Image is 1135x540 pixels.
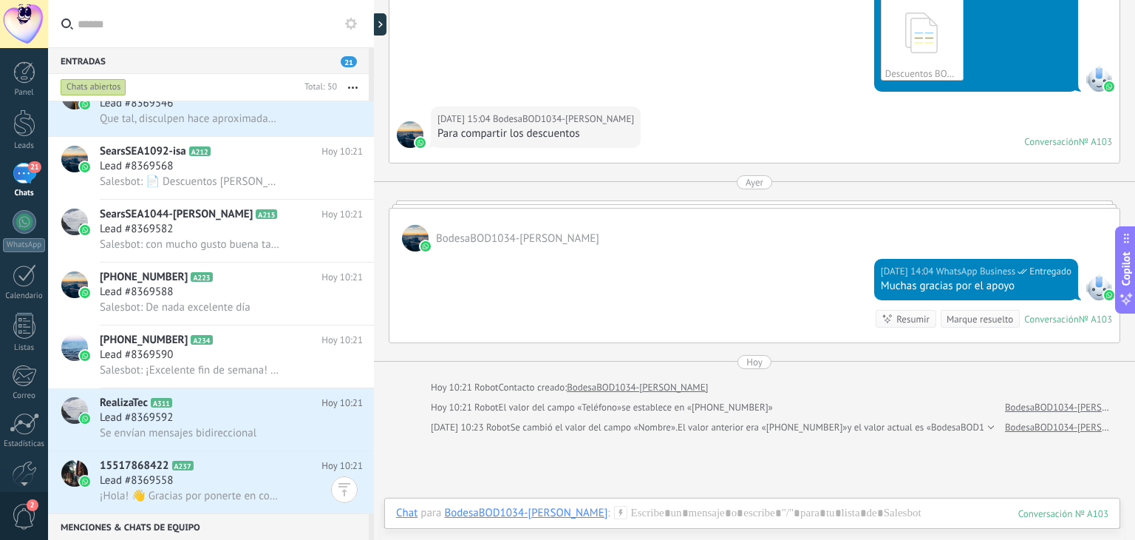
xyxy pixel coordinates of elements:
div: Panel [3,88,46,98]
span: SearsSEA1044-[PERSON_NAME] [100,207,253,222]
a: avatariconSearsSEA1092-isaA212Hoy 10:21Lead #8369568Salesbot: 📄 Descuentos [PERSON_NAME] [DATE].pdf [48,137,374,199]
div: Conversación [1024,135,1079,148]
div: Calendario [3,291,46,301]
div: [DATE] 15:04 [437,112,493,126]
img: waba.svg [415,138,426,148]
div: [DATE] 14:04 [881,264,936,279]
div: Estadísticas [3,439,46,449]
span: Lead #8369582 [100,222,173,237]
a: BodesaBOD1034-[PERSON_NAME] [1005,400,1112,415]
div: Leads [3,141,46,151]
div: Chats abiertos [61,78,126,96]
div: Muchas gracias por el apoyo [881,279,1071,294]
span: SearsSEA1092-isa [100,144,186,159]
span: Salesbot: De nada excelente día [100,300,250,314]
img: waba.svg [420,241,431,252]
div: BodesaBOD1034-ANTONY HERNÁNDEZ [444,506,607,519]
div: Chats [3,189,46,198]
span: Robot [474,381,498,394]
div: № A103 [1079,313,1112,325]
div: Para compartir los descuentos [437,126,634,141]
span: Lead #8369590 [100,348,173,362]
span: A223 [191,272,212,282]
img: icon [80,351,90,361]
span: 21 [28,161,41,173]
span: [PHONE_NUMBER] [100,270,188,285]
img: icon [80,414,90,424]
div: № A103 [1079,135,1112,148]
img: waba.svg [1104,290,1114,300]
span: 2 [27,499,38,511]
div: [DATE] 10:23 [431,420,486,435]
span: Robot [486,421,510,433]
span: Hoy 10:21 [321,270,363,285]
span: A234 [191,335,212,345]
div: Contacto creado: [499,380,567,395]
div: Listas [3,343,46,353]
span: Copilot [1119,252,1134,286]
span: A212 [189,146,211,156]
span: : [607,506,610,521]
img: waba.svg [1104,81,1114,92]
div: 103 [1018,507,1108,520]
span: Hoy 10:21 [321,396,363,411]
span: Hoy 10:21 [321,333,363,348]
span: Se envían mensajes bidireccional [100,426,256,440]
div: Total: 50 [299,80,337,95]
span: Robot [474,401,498,414]
a: avatariconSearsSEA1044-[PERSON_NAME]A215Hoy 10:21Lead #8369582Salesbot: con mucho gusto buena tarde [48,200,374,262]
div: Marque resuelto [947,312,1013,326]
span: WhatsApp Business [1085,65,1112,92]
span: para [420,506,441,521]
div: Hoy [746,355,763,369]
img: icon [80,99,90,109]
a: avataricon[PHONE_NUMBER]A223Hoy 10:21Lead #8369588Salesbot: De nada excelente día [48,263,374,325]
span: Salesbot: ¡Excelente fin de semana! 👋 [PERSON_NAME] En MB Motos 🏍 pensamos en ti y por eso este o... [100,363,282,377]
span: BodesaBOD1034-ANTONY HERNÁNDEZ [402,225,429,252]
div: Resumir [896,312,930,326]
span: Lead #8369588 [100,285,173,300]
span: [PHONE_NUMBER] [100,333,188,348]
img: icon [80,288,90,298]
div: Descuentos BODESA Octubre 2025.pdf [885,67,959,80]
img: icon [80,225,90,235]
span: Hoy 10:21 [321,459,363,473]
button: Más [337,74,369,101]
span: RealizaTec [100,396,148,411]
span: Lead #8369546 [100,96,173,111]
img: icon [80,162,90,172]
span: Hoy 10:21 [321,144,363,159]
div: Ayer [746,175,763,189]
div: Correo [3,391,46,401]
span: A215 [256,209,277,219]
span: El valor del campo «Teléfono» [499,400,622,415]
a: avatariconRealizaTecA311Hoy 10:21Lead #8369592Se envían mensajes bidireccional [48,388,374,450]
span: El valor anterior era «[PHONE_NUMBER]» [678,420,848,435]
span: Lead #8369592 [100,411,173,425]
div: Menciones & Chats de equipo [48,513,369,540]
span: WhatsApp Business [1085,274,1112,300]
span: BodesaBOD1034-ANTONY HERNÁNDEZ [493,112,634,126]
a: avataricon15517868422A237Hoy 10:21Lead #8369558¡Hola! 👋 Gracias por ponerte en contacto con el eq... [48,451,374,513]
span: Salesbot: 📄 Descuentos [PERSON_NAME] [DATE].pdf [100,175,282,189]
img: icon [80,476,90,487]
span: y el valor actual es «BodesaBOD1034-[PERSON_NAME]» [848,420,1077,435]
a: BodesaBOD1034-[PERSON_NAME] [1005,420,1112,435]
span: BodesaBOD1034-ANTONY HERNÁNDEZ [436,232,599,246]
span: Salesbot: con mucho gusto buena tarde [100,237,282,252]
span: se establece en «[PHONE_NUMBER]» [621,400,773,415]
span: Lead #8369558 [100,473,173,488]
a: avataricon[PHONE_NUMBER]A234Hoy 10:21Lead #8369590Salesbot: ¡Excelente fin de semana! 👋 [PERSON_N... [48,325,374,388]
div: Conversación [1024,313,1079,325]
a: avatariconLead #8369546Que tal, disculpen hace aproximadamente 3 meses yo estoy trabajando en Vol... [48,74,374,136]
span: Hoy 10:21 [321,207,363,222]
span: Lead #8369568 [100,159,173,174]
div: Mostrar [372,13,386,36]
span: 21 [341,56,357,67]
div: Hoy 10:21 [431,400,474,415]
span: Entregado [1029,264,1071,279]
span: A311 [151,398,172,408]
span: 15517868422 [100,459,169,473]
div: Hoy 10:21 [431,380,474,395]
span: ¡Hola! 👋 Gracias por ponerte en contacto con el equipo de Soporte de WhatsApp. ¿En qué podemos ay... [100,489,282,503]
